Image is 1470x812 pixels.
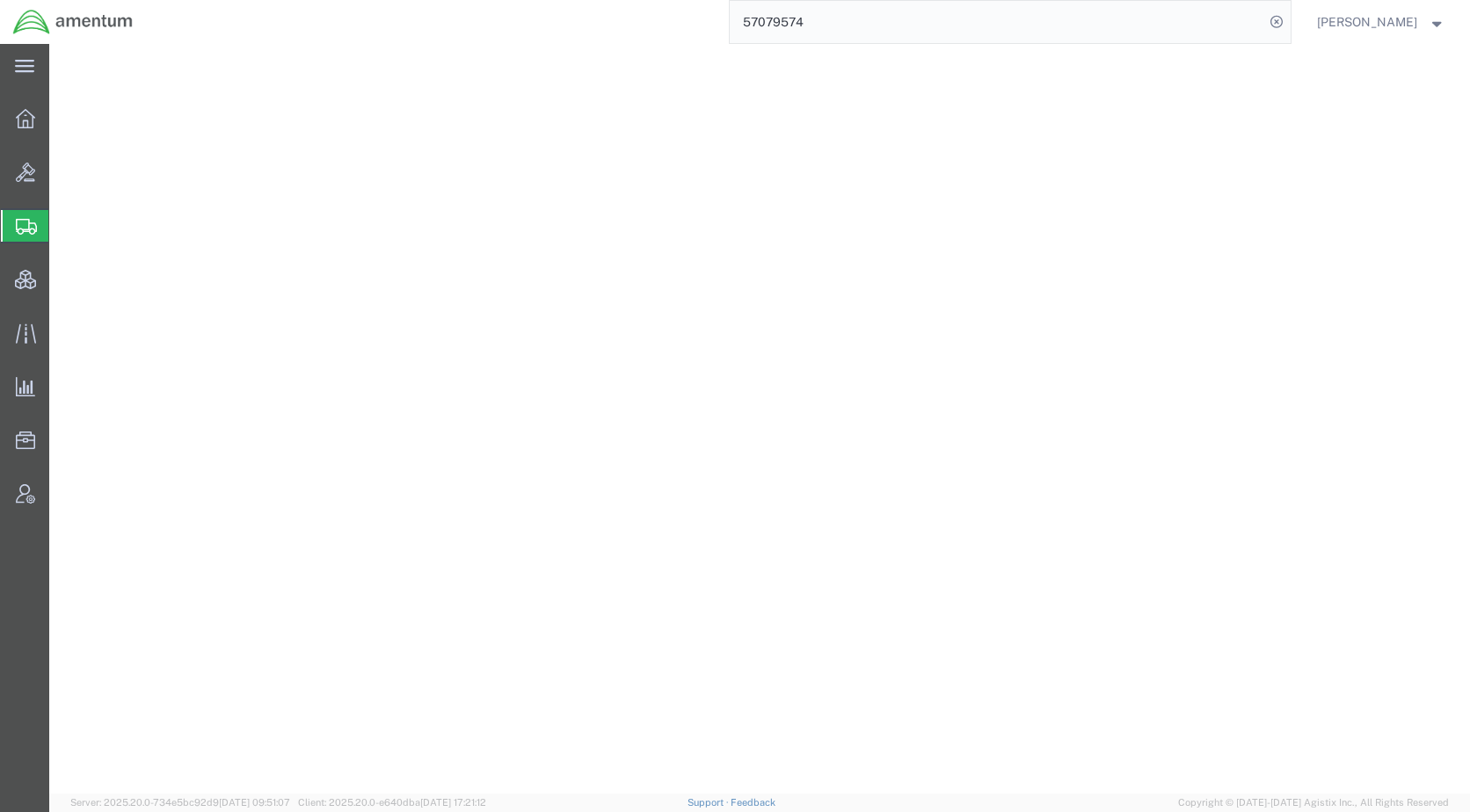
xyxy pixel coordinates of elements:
[1317,12,1417,32] span: Kent Gilman
[298,797,486,808] span: Client: 2025.20.0-e640dba
[420,797,486,808] span: [DATE] 17:21:12
[730,1,1264,43] input: Search for shipment number, reference number
[49,44,1470,794] iframe: FS Legacy Container
[70,797,290,808] span: Server: 2025.20.0-734e5bc92d9
[1316,11,1446,33] button: [PERSON_NAME]
[731,797,775,808] a: Feedback
[219,797,290,808] span: [DATE] 09:51:07
[1178,795,1449,810] span: Copyright © [DATE]-[DATE] Agistix Inc., All Rights Reserved
[12,9,134,35] img: logo
[688,797,731,808] a: Support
